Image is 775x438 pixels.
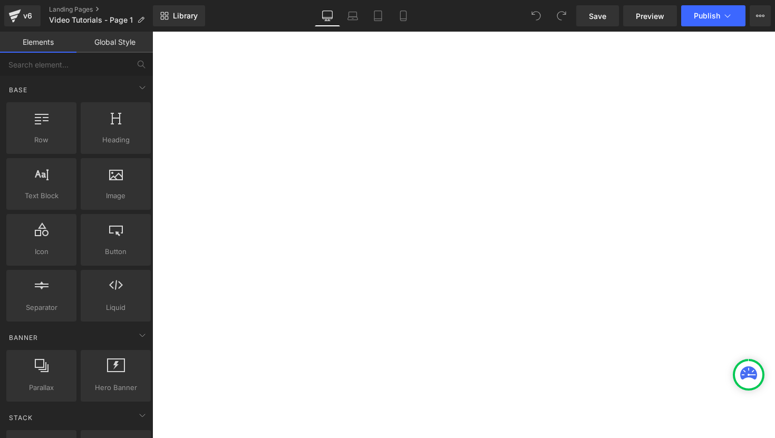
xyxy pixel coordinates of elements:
[391,5,416,26] a: Mobile
[153,5,205,26] a: New Library
[636,11,664,22] span: Preview
[9,190,73,201] span: Text Block
[8,413,34,423] span: Stack
[9,382,73,393] span: Parallax
[49,16,133,24] span: Video Tutorials - Page 1
[9,246,73,257] span: Icon
[84,302,148,313] span: Liquid
[589,11,606,22] span: Save
[173,11,198,21] span: Library
[84,190,148,201] span: Image
[76,32,153,53] a: Global Style
[694,12,720,20] span: Publish
[365,5,391,26] a: Tablet
[49,5,153,14] a: Landing Pages
[551,5,572,26] button: Redo
[84,134,148,145] span: Heading
[84,382,148,393] span: Hero Banner
[750,5,771,26] button: More
[526,5,547,26] button: Undo
[84,246,148,257] span: Button
[681,5,745,26] button: Publish
[9,134,73,145] span: Row
[21,9,34,23] div: v6
[4,5,41,26] a: v6
[315,5,340,26] a: Desktop
[8,333,39,343] span: Banner
[8,85,28,95] span: Base
[9,302,73,313] span: Separator
[623,5,677,26] a: Preview
[340,5,365,26] a: Laptop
